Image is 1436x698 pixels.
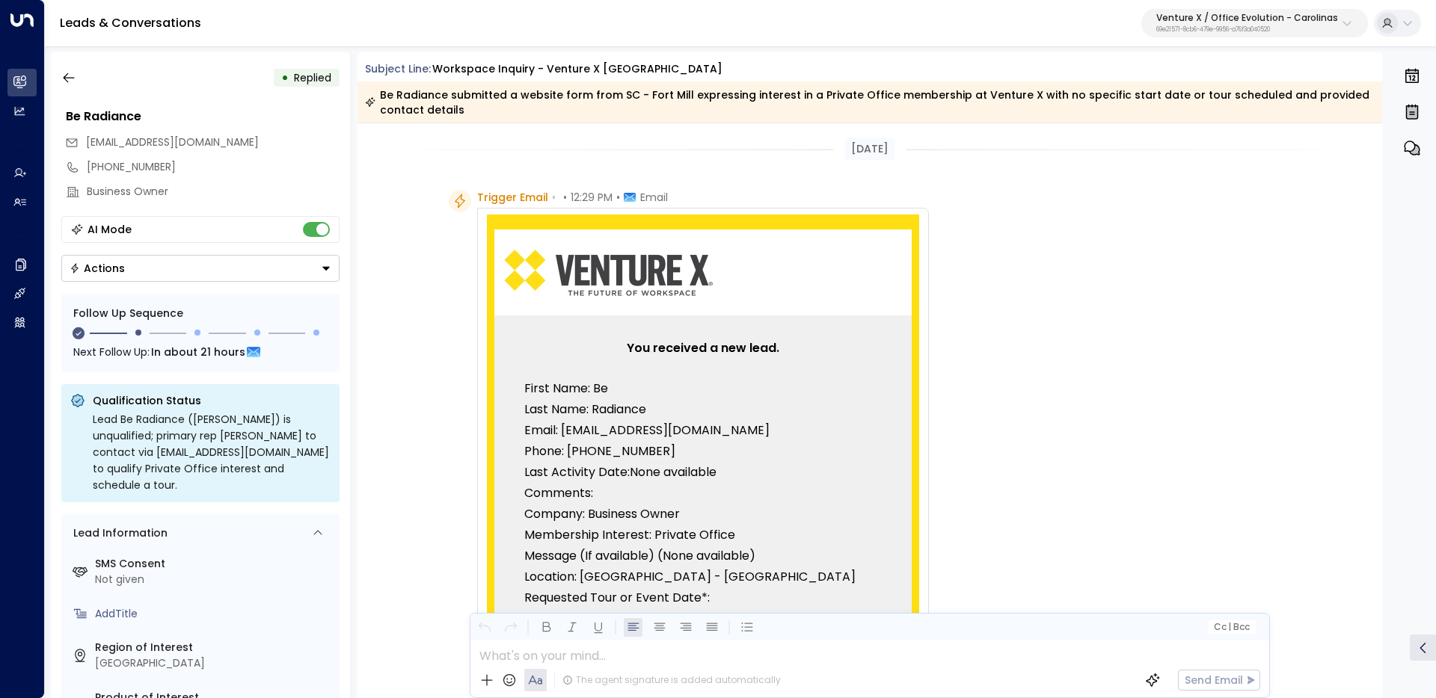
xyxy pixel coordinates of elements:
[60,14,201,31] a: Leads & Conversations
[563,190,567,205] span: •
[524,587,882,608] p: Requested Tour or Event Date*:
[93,411,331,493] div: Lead Be Radiance ([PERSON_NAME]) is unqualified; primary rep [PERSON_NAME] to contact via [EMAIL_...
[61,255,340,282] button: Actions
[1156,13,1338,22] p: Venture X / Office Evolution - Carolinas
[1228,622,1231,632] span: |
[524,420,882,441] p: Email: [EMAIL_ADDRESS][DOMAIN_NAME]
[524,504,882,525] p: Company: Business Owner
[87,184,340,200] div: Business Owner
[477,190,548,205] span: Trigger Email
[494,244,719,300] img: VTX_Logo_Horizontal_Yellow_Gray
[93,393,331,408] p: Qualification Status
[1141,9,1368,37] button: Venture X / Office Evolution - Carolinas69e21571-8cb6-479e-9956-a76f3a040520
[281,64,289,91] div: •
[86,135,259,149] span: [EMAIL_ADDRESS][DOMAIN_NAME]
[475,618,494,637] button: Undo
[501,618,520,637] button: Redo
[66,108,340,126] div: Be Radiance
[524,566,882,587] p: Location: [GEOGRAPHIC_DATA] - [GEOGRAPHIC_DATA]
[524,525,882,546] p: Membership Interest: Private Office
[88,222,132,237] div: AI Mode
[87,159,340,175] div: [PHONE_NUMBER]
[1213,622,1249,632] span: Cc Bcc
[552,190,556,205] span: •
[95,556,334,572] label: SMS Consent
[524,339,882,357] h1: You received a new lead.
[524,546,882,566] p: Message (If available) (None available)
[640,190,668,205] span: Email
[616,190,620,205] span: •
[524,483,882,504] p: Comments:
[1207,620,1255,634] button: Cc|Bcc
[524,462,882,483] p: Last Activity Date:None available
[524,378,882,399] p: First Name: Be
[294,70,331,85] span: Replied
[365,61,431,76] span: Subject Line:
[524,608,882,629] p: Number of people:
[562,673,781,687] div: The agent signature is added automatically
[61,255,340,282] div: Button group with a nested menu
[70,262,125,275] div: Actions
[95,572,334,587] div: Not given
[86,135,259,150] span: zacharylance937@gmail.com
[95,655,334,671] div: [GEOGRAPHIC_DATA]
[1156,27,1338,33] p: 69e21571-8cb6-479e-9956-a76f3a040520
[151,344,245,360] span: In about 21 hours
[571,190,613,205] span: 12:29 PM
[68,525,168,541] div: Lead Information
[73,306,328,321] div: Follow Up Sequence
[524,399,882,420] p: Last Name: Radiance
[73,344,328,360] div: Next Follow Up:
[95,606,334,622] div: AddTitle
[432,61,722,77] div: Workspace inquiry - Venture X [GEOGRAPHIC_DATA]
[95,640,334,655] label: Region of Interest
[365,87,1374,117] div: Be Radiance submitted a website form from SC - Fort Mill expressing interest in a Private Office ...
[524,441,882,462] p: Phone: [PHONE_NUMBER]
